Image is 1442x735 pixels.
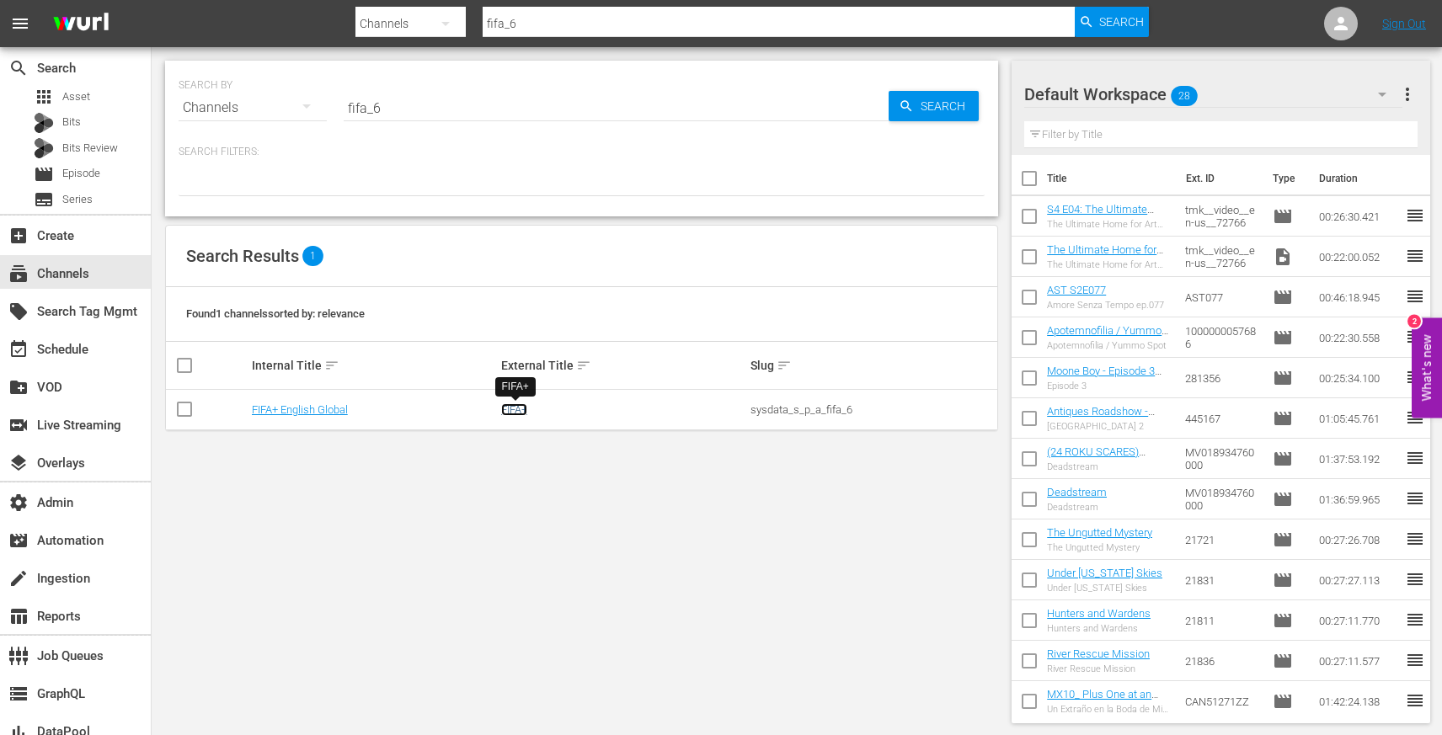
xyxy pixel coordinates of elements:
[1178,681,1266,722] td: CAN51271ZZ
[62,165,100,182] span: Episode
[1405,246,1425,266] span: reorder
[1047,647,1150,660] a: River Rescue Mission
[1047,324,1168,349] a: Apotemnofilia / Yummo Spot
[501,403,527,416] a: FIFA+
[1263,155,1309,202] th: Type
[502,380,529,394] div: FIFA+
[1047,704,1172,715] div: Un Extraño en la Boda de Mi Hermano
[1405,610,1425,630] span: reorder
[1405,488,1425,509] span: reorder
[1178,277,1266,317] td: AST077
[1178,641,1266,681] td: 21836
[1047,623,1151,634] div: Hunters and Wardens
[1312,358,1405,398] td: 00:25:34.100
[1312,237,1405,277] td: 00:22:00.052
[1407,314,1421,328] div: 2
[1178,439,1266,479] td: MV018934760000
[1312,519,1405,560] td: 00:27:26.708
[777,358,792,373] span: sort
[1312,560,1405,600] td: 00:27:27.113
[1382,17,1426,30] a: Sign Out
[62,114,81,130] span: Bits
[889,91,979,121] button: Search
[914,91,979,121] span: Search
[1047,365,1162,390] a: Moone Boy - Episode 3 (S1E3)
[302,246,323,266] span: 1
[1047,405,1157,443] a: Antiques Roadshow - [GEOGRAPHIC_DATA] 2 (S47E13)
[1273,449,1293,469] span: Episode
[1312,681,1405,722] td: 01:42:24.138
[1273,368,1293,388] span: Episode
[1178,237,1266,277] td: tmk__video__en-us__72766
[179,145,985,159] p: Search Filters:
[1309,155,1410,202] th: Duration
[34,87,54,107] span: Asset
[1047,300,1164,311] div: Amore Senza Tempo ep.077
[62,140,118,157] span: Bits Review
[186,246,299,266] span: Search Results
[1047,155,1176,202] th: Title
[1405,367,1425,387] span: reorder
[1273,610,1293,631] span: Episode
[1312,317,1405,358] td: 00:22:30.558
[252,403,348,416] a: FIFA+ English Global
[1405,650,1425,670] span: reorder
[8,530,29,551] span: Automation
[1178,398,1266,439] td: 445167
[1178,196,1266,237] td: tmk__video__en-us__72766
[1312,641,1405,681] td: 00:27:11.577
[1178,317,1266,358] td: 1000000057686
[1047,259,1172,270] div: The Ultimate Home for Art Lovers
[1405,529,1425,549] span: reorder
[1047,583,1162,594] div: Under [US_STATE] Skies
[1047,219,1172,230] div: The Ultimate Home for Art Lovers
[1047,340,1172,351] div: Apotemnofilia / Yummo Spot
[1047,203,1154,228] a: S4 E04: The Ultimate Home for Art Lovers
[576,358,591,373] span: sort
[1273,408,1293,429] span: Episode
[1047,486,1107,498] a: Deadstream
[1405,286,1425,306] span: reorder
[1047,526,1152,539] a: The Ungutted Mystery
[1273,206,1293,226] span: Episode
[34,138,54,158] div: Bits Review
[8,301,29,322] span: Search Tag Mgmt
[1047,542,1152,553] div: The Ungutted Mystery
[1178,600,1266,641] td: 21811
[8,377,29,397] span: VOD
[1312,479,1405,519] td: 01:36:59.965
[1047,421,1172,432] div: [GEOGRAPHIC_DATA] 2
[8,264,29,284] span: Channels
[1047,461,1172,472] div: Deadstream
[1312,600,1405,641] td: 00:27:11.770
[62,88,90,105] span: Asset
[1178,560,1266,600] td: 21831
[1273,651,1293,671] span: Episode
[1024,71,1402,118] div: Default Workspace
[1273,328,1293,348] span: Episode
[1273,691,1293,711] span: Episode
[1405,448,1425,468] span: reorder
[179,84,327,131] div: Channels
[8,226,29,246] span: Create
[1171,78,1198,114] span: 28
[1312,196,1405,237] td: 00:26:30.421
[34,164,54,184] span: Episode
[186,307,365,320] span: Found 1 channels sorted by: relevance
[1405,205,1425,226] span: reorder
[8,646,29,666] span: Job Queues
[750,355,995,375] div: Slug
[252,355,496,375] div: Internal Title
[8,58,29,78] span: Search
[1273,570,1293,590] span: Episode
[1047,663,1150,674] div: River Rescue Mission
[1273,530,1293,550] span: Episode
[1047,243,1163,269] a: The Ultimate Home for Art Lovers
[8,568,29,589] span: Ingestion
[324,358,339,373] span: sort
[1312,277,1405,317] td: 00:46:18.945
[1273,489,1293,509] span: Episode
[1397,74,1418,115] button: more_vert
[10,13,30,34] span: menu
[8,684,29,704] span: GraphQL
